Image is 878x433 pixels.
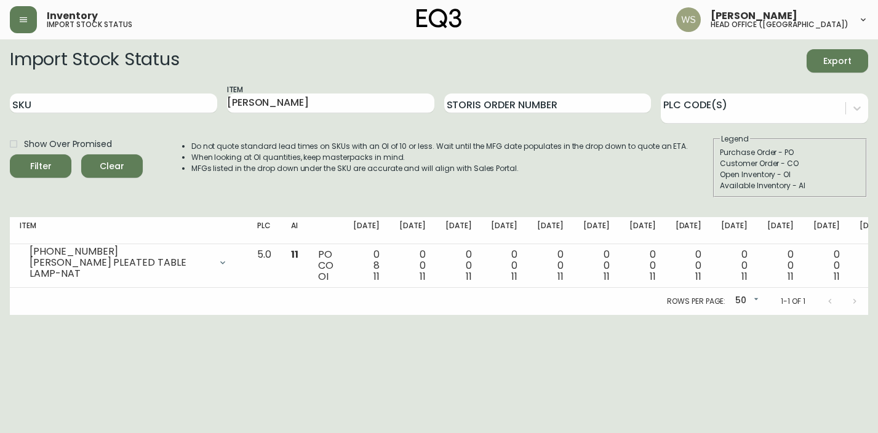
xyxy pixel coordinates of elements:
[667,296,725,307] p: Rows per page:
[466,269,472,284] span: 11
[711,21,848,28] h5: head office ([GEOGRAPHIC_DATA])
[417,9,462,28] img: logo
[91,159,133,174] span: Clear
[81,154,143,178] button: Clear
[318,249,333,282] div: PO CO
[343,217,389,244] th: [DATE]
[445,249,472,282] div: 0 0
[281,217,308,244] th: AI
[695,269,701,284] span: 11
[604,269,610,284] span: 11
[557,269,564,284] span: 11
[720,169,860,180] div: Open Inventory - OI
[741,269,748,284] span: 11
[721,249,748,282] div: 0 0
[527,217,573,244] th: [DATE]
[813,249,840,282] div: 0 0
[711,217,757,244] th: [DATE]
[20,249,237,276] div: [PHONE_NUMBER][PERSON_NAME] PLEATED TABLE LAMP-NAT
[757,217,804,244] th: [DATE]
[47,11,98,21] span: Inventory
[191,152,688,163] li: When looking at OI quantities, keep masterpacks in mind.
[373,269,380,284] span: 11
[291,247,298,261] span: 11
[399,249,426,282] div: 0 0
[10,49,179,73] h2: Import Stock Status
[676,249,702,282] div: 0 0
[537,249,564,282] div: 0 0
[191,141,688,152] li: Do not quote standard lead times on SKUs with an OI of 10 or less. Wait until the MFG date popula...
[511,269,517,284] span: 11
[191,163,688,174] li: MFGs listed in the drop down under the SKU are accurate and will align with Sales Portal.
[720,158,860,169] div: Customer Order - CO
[676,7,701,32] img: d421e764c7328a6a184e62c810975493
[720,147,860,158] div: Purchase Order - PO
[816,54,858,69] span: Export
[318,269,329,284] span: OI
[583,249,610,282] div: 0 0
[650,269,656,284] span: 11
[247,217,281,244] th: PLC
[47,21,132,28] h5: import stock status
[720,180,860,191] div: Available Inventory - AI
[804,217,850,244] th: [DATE]
[10,154,71,178] button: Filter
[711,11,797,21] span: [PERSON_NAME]
[10,217,247,244] th: Item
[353,249,380,282] div: 0 8
[30,257,210,279] div: [PERSON_NAME] PLEATED TABLE LAMP-NAT
[781,296,805,307] p: 1-1 of 1
[247,244,281,288] td: 5.0
[834,269,840,284] span: 11
[620,217,666,244] th: [DATE]
[807,49,868,73] button: Export
[730,291,761,311] div: 50
[767,249,794,282] div: 0 0
[436,217,482,244] th: [DATE]
[666,217,712,244] th: [DATE]
[720,133,750,145] legend: Legend
[481,217,527,244] th: [DATE]
[420,269,426,284] span: 11
[30,246,210,257] div: [PHONE_NUMBER]
[629,249,656,282] div: 0 0
[24,138,112,151] span: Show Over Promised
[491,249,517,282] div: 0 0
[573,217,620,244] th: [DATE]
[389,217,436,244] th: [DATE]
[788,269,794,284] span: 11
